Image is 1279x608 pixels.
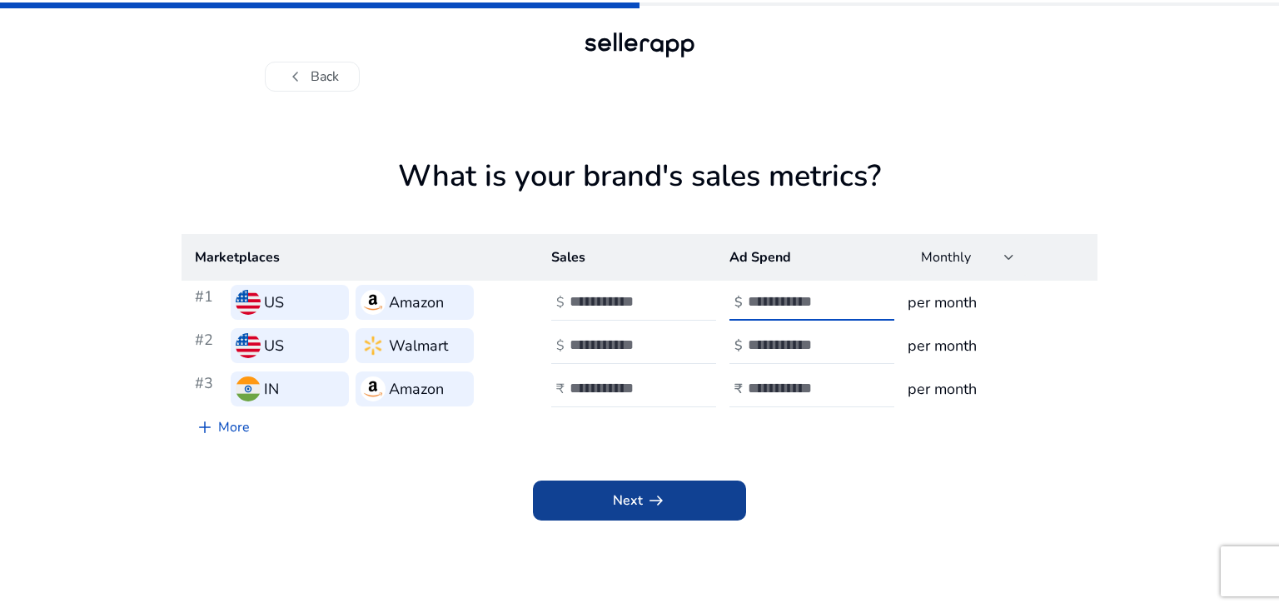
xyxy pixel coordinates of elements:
[538,234,716,281] th: Sales
[286,67,306,87] span: chevron_left
[236,290,261,315] img: us.svg
[195,328,224,363] h3: #2
[389,291,444,314] h3: Amazon
[195,285,224,320] h3: #1
[556,295,565,311] h4: $
[389,334,448,357] h3: Walmart
[182,411,263,444] a: More
[734,295,743,311] h4: $
[264,334,284,357] h3: US
[533,481,746,521] button: Nextarrow_right_alt
[182,158,1097,234] h1: What is your brand's sales metrics?
[908,377,1084,401] h3: per month
[556,381,565,397] h4: ₹
[236,333,261,358] img: us.svg
[908,334,1084,357] h3: per month
[734,381,743,397] h4: ₹
[734,338,743,354] h4: $
[195,417,215,437] span: add
[389,377,444,401] h3: Amazon
[908,291,1084,314] h3: per month
[556,338,565,354] h4: $
[265,62,360,92] button: chevron_leftBack
[182,234,538,281] th: Marketplaces
[264,291,284,314] h3: US
[195,371,224,406] h3: #3
[921,248,971,267] span: Monthly
[716,234,894,281] th: Ad Spend
[646,491,666,511] span: arrow_right_alt
[613,491,666,511] span: Next
[236,376,261,401] img: in.svg
[264,377,279,401] h3: IN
